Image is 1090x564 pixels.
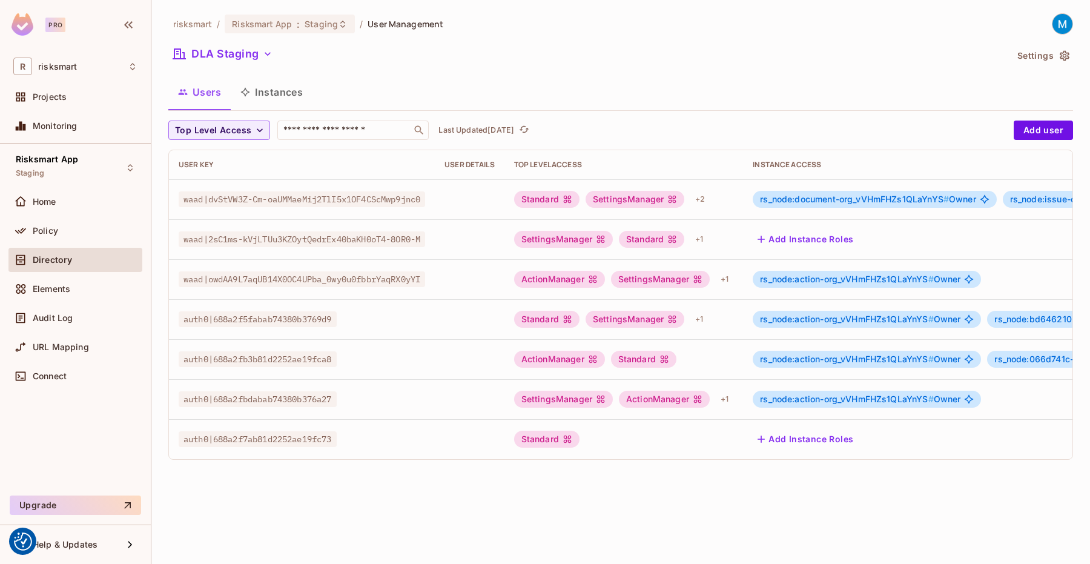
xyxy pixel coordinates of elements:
span: # [928,354,934,364]
div: + 1 [716,390,733,409]
span: Connect [33,371,67,381]
div: + 2 [690,190,710,209]
span: Workspace: risksmart [38,62,77,71]
span: Monitoring [33,121,78,131]
span: Policy [33,226,58,236]
span: auth0|688a2f7ab81d2252ae19fc73 [179,431,337,447]
span: Owner [760,194,976,204]
div: + 1 [716,270,733,289]
button: Instances [231,77,312,107]
span: rs_node:action-org_vVHmFHZs1QLaYnYS [760,314,933,324]
span: Projects [33,92,67,102]
div: SettingsManager [586,311,684,328]
span: auth0|688a2f5fabab74380b3769d9 [179,311,337,327]
div: SettingsManager [514,391,613,408]
div: Standard [514,431,580,448]
span: Elements [33,284,70,294]
button: Top Level Access [168,121,270,140]
li: / [217,18,220,30]
span: rs_node:action-org_vVHmFHZs1QLaYnYS [760,354,933,364]
span: Audit Log [33,313,73,323]
div: User Details [444,160,495,170]
span: : [296,19,300,29]
span: # [928,394,934,404]
div: Standard [611,351,676,368]
span: auth0|688a2fbdabab74380b376a27 [179,391,337,407]
button: Users [168,77,231,107]
button: Add Instance Roles [753,230,858,249]
span: Owner [760,274,960,284]
span: URL Mapping [33,342,89,352]
div: + 1 [690,310,708,329]
span: Help & Updates [33,540,97,549]
span: waad|2sC1ms-kVjLTUu3KZOytQedrEx40baKH0oT4-8OR0-M [179,231,425,247]
span: Risksmart App [232,18,292,30]
img: Revisit consent button [14,532,32,551]
span: waad|dvStVW3Z-Cm-oaUMMaeMij2TlI5x1OF4CScMwp9jnc0 [179,191,425,207]
span: Directory [33,255,72,265]
div: ActionManager [514,271,605,288]
button: Add user [1014,121,1073,140]
span: Home [33,197,56,207]
span: # [928,314,934,324]
img: SReyMgAAAABJRU5ErkJggg== [12,13,33,36]
span: Owner [760,394,960,404]
span: rs_node:action-org_vVHmFHZs1QLaYnYS [760,394,933,404]
div: + 1 [690,230,708,249]
span: Risksmart App [16,154,78,164]
span: User Management [368,18,443,30]
div: Top Level Access [514,160,734,170]
span: Owner [760,314,960,324]
button: refresh [517,123,531,138]
div: Standard [514,311,580,328]
span: auth0|688a2fb3b81d2252ae19fca8 [179,351,337,367]
button: Add Instance Roles [753,430,858,449]
button: Consent Preferences [14,532,32,551]
div: ActionManager [514,351,605,368]
div: SettingsManager [514,231,613,248]
span: # [928,274,934,284]
span: R [13,58,32,75]
div: ActionManager [619,391,710,408]
span: Owner [760,354,960,364]
li: / [360,18,363,30]
span: the active workspace [173,18,212,30]
span: waad|owdAA9L7aqUB14X0OC4UPba_0wy0u0fbbrYaqRX0yYI [179,271,425,287]
button: Settings [1012,46,1073,65]
div: SettingsManager [611,271,710,288]
div: SettingsManager [586,191,684,208]
div: Pro [45,18,65,32]
span: # [943,194,949,204]
p: Last Updated [DATE] [438,125,514,135]
span: refresh [519,124,529,136]
span: rs_node:action-org_vVHmFHZs1QLaYnYS [760,274,933,284]
span: Staging [16,168,44,178]
img: Matt Rudd [1052,14,1072,34]
span: Staging [305,18,338,30]
span: rs_node:document-org_vVHmFHZs1QLaYnYS [760,194,949,204]
div: Standard [619,231,684,248]
div: User Key [179,160,425,170]
button: DLA Staging [168,44,277,64]
div: Standard [514,191,580,208]
button: Upgrade [10,496,141,515]
span: Click to refresh data [514,123,531,138]
span: Top Level Access [175,123,251,138]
